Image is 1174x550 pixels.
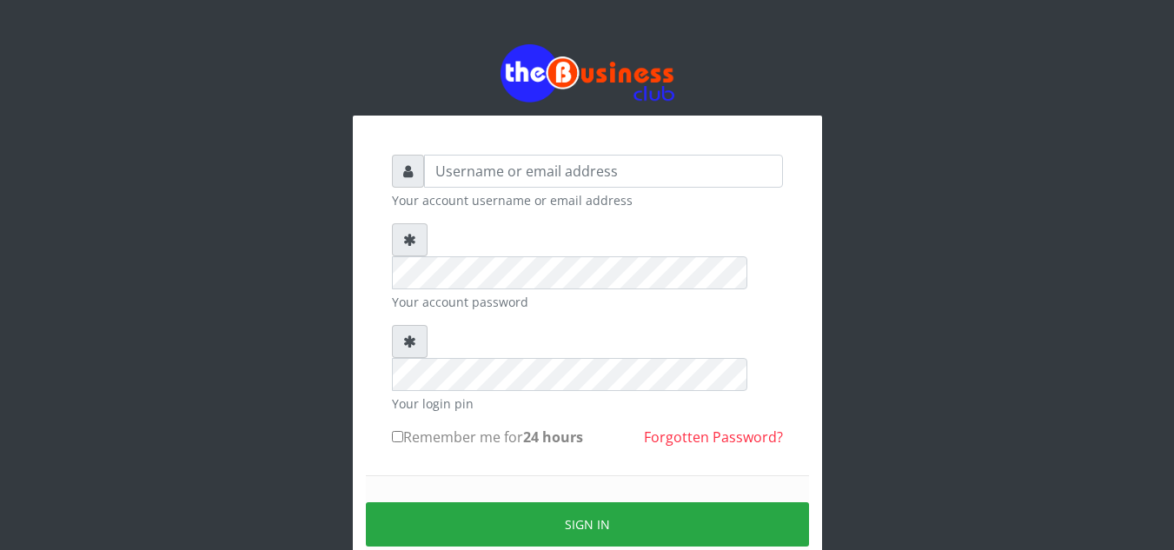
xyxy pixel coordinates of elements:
[424,155,783,188] input: Username or email address
[392,191,783,209] small: Your account username or email address
[392,427,583,447] label: Remember me for
[366,502,809,547] button: Sign in
[392,394,783,413] small: Your login pin
[644,427,783,447] a: Forgotten Password?
[523,427,583,447] b: 24 hours
[392,293,783,311] small: Your account password
[392,431,403,442] input: Remember me for24 hours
